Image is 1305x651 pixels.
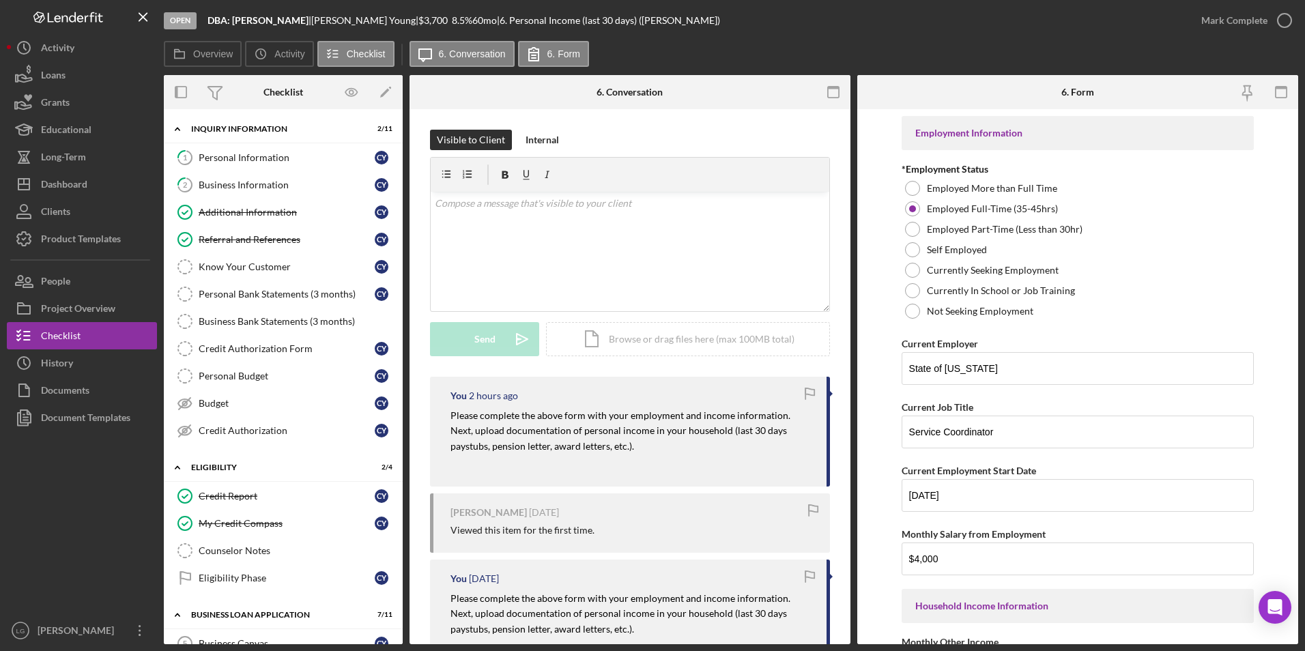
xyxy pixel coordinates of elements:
button: Educational [7,116,157,143]
div: Activity [41,34,74,65]
div: BUSINESS LOAN APPLICATION [191,611,358,619]
time: 2025-09-16 00:14 [529,507,559,518]
div: Employment Information [915,128,1241,139]
div: Open [164,12,197,29]
a: Activity [7,34,157,61]
button: Product Templates [7,225,157,252]
a: Grants [7,89,157,116]
div: 6. Conversation [597,87,663,98]
div: History [41,349,73,380]
a: Credit AuthorizationCY [171,417,396,444]
div: *Employment Status [902,164,1254,175]
div: C Y [375,489,388,503]
div: Document Templates [41,404,130,435]
button: People [7,267,157,295]
div: C Y [375,151,388,164]
button: Project Overview [7,295,157,322]
label: Employed Full-Time (35-45hrs) [927,203,1058,214]
label: Overview [193,48,233,59]
tspan: 5 [183,639,187,648]
button: Document Templates [7,404,157,431]
tspan: 1 [183,153,187,162]
span: $3,700 [418,14,448,26]
button: 6. Conversation [410,41,515,67]
label: Employed More than Full Time [927,183,1057,194]
div: Credit Authorization [199,425,375,436]
button: Internal [519,130,566,150]
label: 6. Conversation [439,48,506,59]
label: Current Employer [902,338,978,349]
a: Eligibility PhaseCY [171,564,396,592]
label: Currently Seeking Employment [927,265,1059,276]
div: 2 / 11 [368,125,392,133]
div: | [207,15,311,26]
label: Current Employment Start Date [902,465,1036,476]
div: Budget [199,398,375,409]
div: C Y [375,260,388,274]
div: Documents [41,377,89,407]
label: Not Seeking Employment [927,306,1033,317]
div: You [450,390,467,401]
div: Product Templates [41,225,121,256]
button: History [7,349,157,377]
div: People [41,267,70,298]
a: Credit Authorization FormCY [171,335,396,362]
div: Internal [526,130,559,150]
div: Visible to Client [437,130,505,150]
div: Project Overview [41,295,115,325]
a: My Credit CompassCY [171,510,396,537]
button: Loans [7,61,157,89]
div: Open Intercom Messenger [1259,591,1291,624]
button: Visible to Client [430,130,512,150]
div: Business Canvas [199,638,375,649]
div: Referral and References [199,234,375,245]
button: Documents [7,377,157,404]
a: Referral and ReferencesCY [171,226,396,253]
div: Personal Budget [199,371,375,381]
div: Personal Bank Statements (3 months) [199,289,375,300]
div: Business Information [199,179,375,190]
div: Checklist [41,322,81,353]
button: 6. Form [518,41,589,67]
label: 6. Form [547,48,580,59]
a: Counselor Notes [171,537,396,564]
div: Loans [41,61,66,92]
a: Credit ReportCY [171,482,396,510]
div: My Credit Compass [199,518,375,529]
button: Dashboard [7,171,157,198]
label: Activity [274,48,304,59]
div: 7 / 11 [368,611,392,619]
div: Credit Authorization Form [199,343,375,354]
div: Credit Report [199,491,375,502]
label: Monthly Other Income [902,636,999,648]
div: 60 mo [472,15,497,26]
div: Clients [41,198,70,229]
div: C Y [375,396,388,410]
div: Household Income Information [915,601,1241,611]
div: Counselor Notes [199,545,395,556]
div: C Y [375,517,388,530]
div: INQUIRY INFORMATION [191,125,358,133]
div: Know Your Customer [199,261,375,272]
div: Additional Information [199,207,375,218]
div: Viewed this item for the first time. [450,525,594,536]
div: C Y [375,571,388,585]
div: Grants [41,89,70,119]
b: DBA: [PERSON_NAME] [207,14,309,26]
time: 2025-09-15 21:18 [469,573,499,584]
div: Long-Term [41,143,86,174]
div: You [450,573,467,584]
mark: Please complete the above form with your employment and income information. Next, upload document... [450,409,792,452]
div: Mark Complete [1201,7,1267,34]
div: C Y [375,178,388,192]
button: Activity [245,41,313,67]
a: Personal Bank Statements (3 months)CY [171,280,396,308]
